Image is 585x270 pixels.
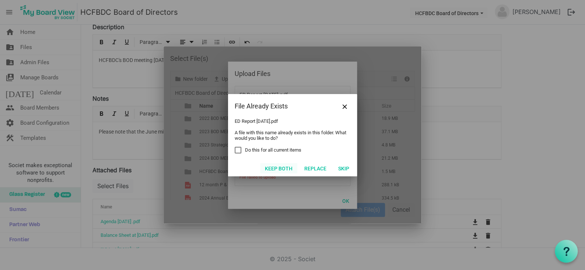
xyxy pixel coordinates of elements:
button: Replace [299,163,331,173]
button: Keep both [260,163,297,173]
span: Do this for all current items [245,147,301,153]
button: Skip [333,163,354,173]
div: File Already Exists [235,101,327,112]
button: Close [339,101,350,112]
div: ED Report [DATE].pdf [228,118,357,160]
div: A file with this name already exists in this folder. What would you like to do? [235,124,350,147]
